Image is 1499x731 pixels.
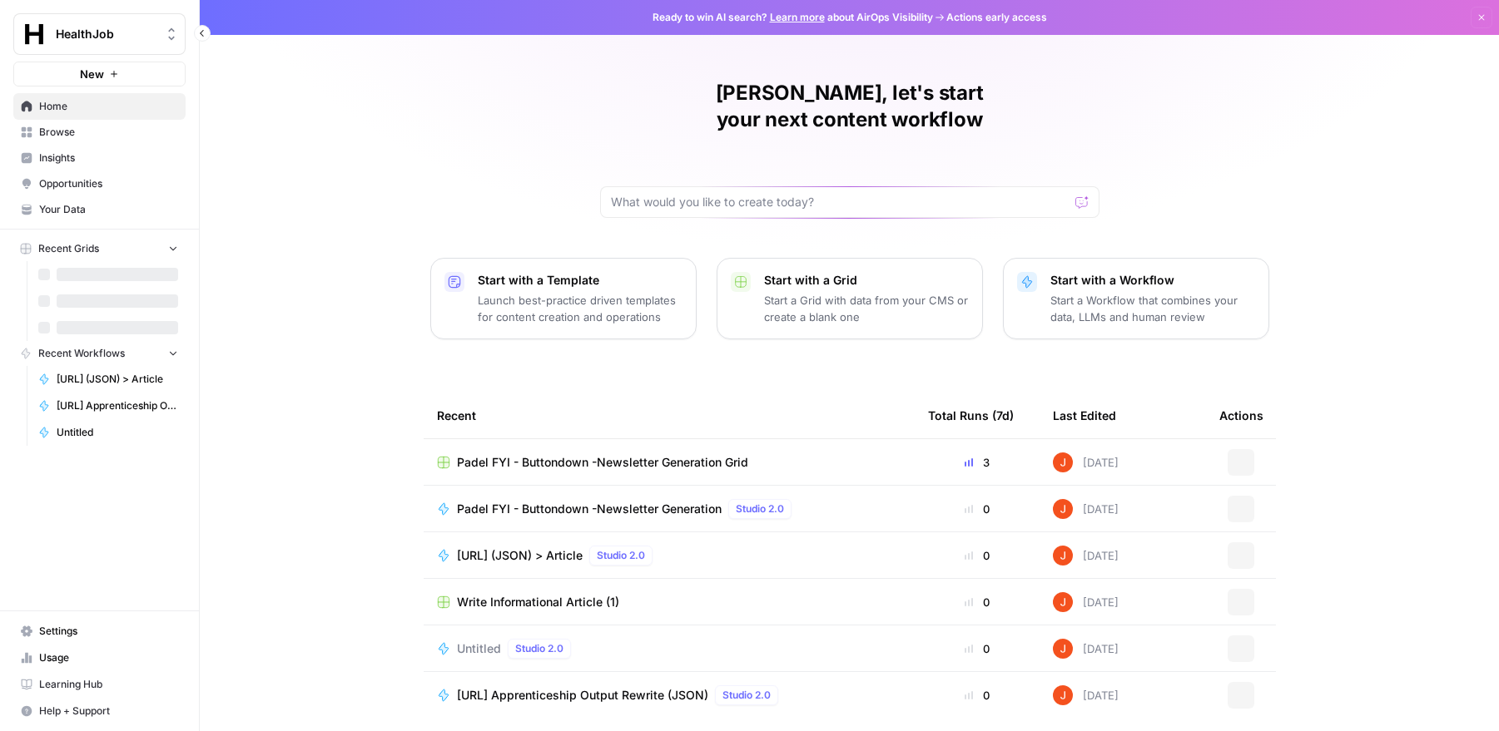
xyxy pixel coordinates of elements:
[13,341,186,366] button: Recent Workflows
[1053,685,1119,705] div: [DATE]
[1053,546,1119,566] div: [DATE]
[600,80,1099,133] h1: [PERSON_NAME], let's start your next content workflow
[928,393,1014,438] div: Total Runs (7d)
[928,454,1026,471] div: 3
[1053,639,1119,659] div: [DATE]
[31,419,186,446] a: Untitled
[39,650,178,665] span: Usage
[13,145,186,171] a: Insights
[56,26,156,42] span: HealthJob
[13,645,186,671] a: Usage
[1003,258,1269,339] button: Start with a WorkflowStart a Workflow that combines your data, LLMs and human review
[1053,546,1073,566] img: h785y6s5ijaobq0cc3c4ue3ac79y
[13,618,186,645] a: Settings
[19,19,49,49] img: HealthJob Logo
[770,11,825,23] a: Learn more
[57,372,178,387] span: [URL] (JSON) > Article
[31,366,186,393] a: [URL] (JSON) > Article
[39,151,178,165] span: Insights
[430,258,697,339] button: Start with a TemplateLaunch best-practice driven templates for content creation and operations
[764,272,969,289] p: Start with a Grid
[611,194,1069,210] input: What would you like to create today?
[478,272,682,289] p: Start with a Template
[13,196,186,223] a: Your Data
[1050,292,1255,325] p: Start a Workflow that combines your data, LLMs and human review
[13,236,186,261] button: Recent Grids
[717,258,983,339] button: Start with a GridStart a Grid with data from your CMS or create a blank one
[722,688,771,703] span: Studio 2.0
[928,640,1026,657] div: 0
[1053,452,1073,472] img: h785y6s5ijaobq0cc3c4ue3ac79y
[39,202,178,217] span: Your Data
[457,687,708,704] span: [URL] Apprenticeship Output Rewrite (JSON)
[457,454,748,471] span: Padel FYI - Buttondown -Newsletter Generation Grid
[736,501,784,516] span: Studio 2.0
[1053,639,1073,659] img: h785y6s5ijaobq0cc3c4ue3ac79y
[39,99,178,114] span: Home
[1053,452,1119,472] div: [DATE]
[13,119,186,146] a: Browse
[437,685,901,705] a: [URL] Apprenticeship Output Rewrite (JSON)Studio 2.0
[13,698,186,724] button: Help + Support
[515,641,563,656] span: Studio 2.0
[39,624,178,639] span: Settings
[478,292,682,325] p: Launch best-practice driven templates for content creation and operations
[1219,393,1263,438] div: Actions
[928,501,1026,517] div: 0
[13,170,186,197] a: Opportunities
[57,398,178,413] span: [URL] Apprenticeship Output Rewrite (JSON)
[437,546,901,566] a: [URL] (JSON) > ArticleStudio 2.0
[1053,499,1073,519] img: h785y6s5ijaobq0cc3c4ue3ac79y
[13,93,186,120] a: Home
[39,677,178,692] span: Learning Hub
[1053,499,1119,519] div: [DATE]
[457,594,619,610] span: Write Informational Article (1)
[13,671,186,698] a: Learning Hub
[764,292,969,325] p: Start a Grid with data from your CMS or create a blank one
[1050,272,1255,289] p: Start with a Workflow
[39,704,178,719] span: Help + Support
[457,640,501,657] span: Untitled
[457,547,583,564] span: [URL] (JSON) > Article
[946,10,1047,25] span: Actions early access
[928,594,1026,610] div: 0
[1053,685,1073,705] img: h785y6s5ijaobq0cc3c4ue3ac79y
[457,501,722,517] span: Padel FYI - Buttondown -Newsletter Generation
[39,176,178,191] span: Opportunities
[1053,592,1119,612] div: [DATE]
[13,62,186,86] button: New
[38,346,125,361] span: Recent Workflows
[13,13,186,55] button: Workspace: HealthJob
[928,547,1026,564] div: 0
[38,241,99,256] span: Recent Grids
[437,639,901,659] a: UntitledStudio 2.0
[31,393,186,419] a: [URL] Apprenticeship Output Rewrite (JSON)
[597,548,645,563] span: Studio 2.0
[1053,393,1116,438] div: Last Edited
[437,594,901,610] a: Write Informational Article (1)
[1053,592,1073,612] img: h785y6s5ijaobq0cc3c4ue3ac79y
[80,66,104,82] span: New
[57,425,178,440] span: Untitled
[928,687,1026,704] div: 0
[39,125,178,140] span: Browse
[653,10,933,25] span: Ready to win AI search? about AirOps Visibility
[437,499,901,519] a: Padel FYI - Buttondown -Newsletter GenerationStudio 2.0
[437,393,901,438] div: Recent
[437,454,901,471] a: Padel FYI - Buttondown -Newsletter Generation Grid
